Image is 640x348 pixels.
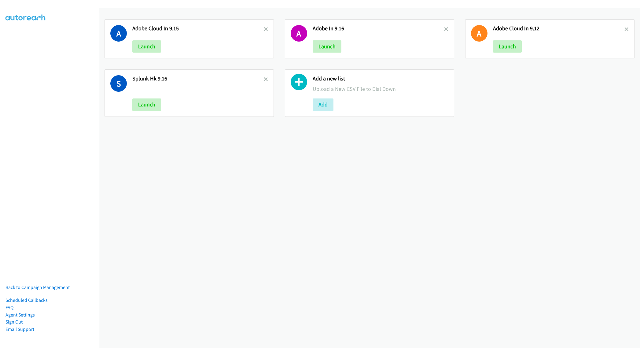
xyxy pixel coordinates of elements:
iframe: Checklist [588,321,635,343]
h2: Adobe Cloud In 9.12 [493,25,624,32]
button: Launch [313,40,341,53]
h2: Add a new list [313,75,448,82]
h1: A [471,25,487,42]
a: Agent Settings [6,312,35,318]
h2: Adobe Cloud In 9.15 [132,25,264,32]
a: Email Support [6,326,34,332]
h2: Adobe In 9.16 [313,25,444,32]
h2: Splunk Hk 9.16 [132,75,264,82]
p: Upload a New CSV File to Dial Down [313,85,448,93]
a: Scheduled Callbacks [6,297,48,303]
button: Launch [493,40,522,53]
iframe: Resource Center [623,150,640,198]
h1: A [110,25,127,42]
a: Sign Out [6,319,23,325]
h1: S [110,75,127,92]
a: Back to Campaign Management [6,284,70,290]
button: Launch [132,98,161,111]
button: Launch [132,40,161,53]
h1: A [291,25,307,42]
a: FAQ [6,305,13,310]
button: Add [313,98,333,111]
